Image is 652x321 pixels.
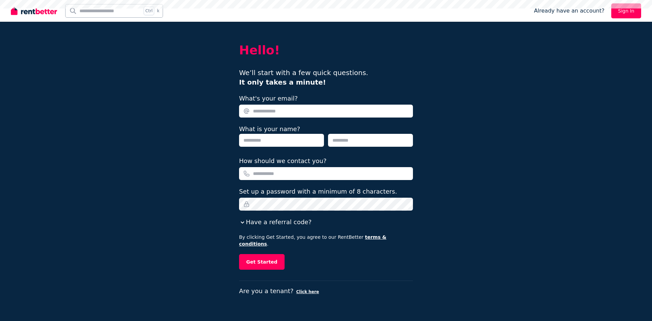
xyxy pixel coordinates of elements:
[239,217,311,227] button: Have a referral code?
[144,6,154,15] span: Ctrl
[239,286,413,296] p: Are you a tenant?
[239,125,300,132] label: What is your name?
[239,156,327,166] label: How should we contact you?
[239,69,368,86] span: We’ll start with a few quick questions.
[239,94,298,103] label: What's your email?
[239,234,413,247] p: By clicking Get Started, you agree to our RentBetter .
[239,254,285,270] button: Get Started
[611,3,641,18] a: Sign In
[239,187,397,196] label: Set up a password with a minimum of 8 characters.
[296,289,319,295] button: Click here
[239,43,413,57] h2: Hello!
[11,6,57,16] img: RentBetter
[157,8,159,14] span: k
[534,7,604,15] span: Already have an account?
[239,78,326,86] b: It only takes a minute!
